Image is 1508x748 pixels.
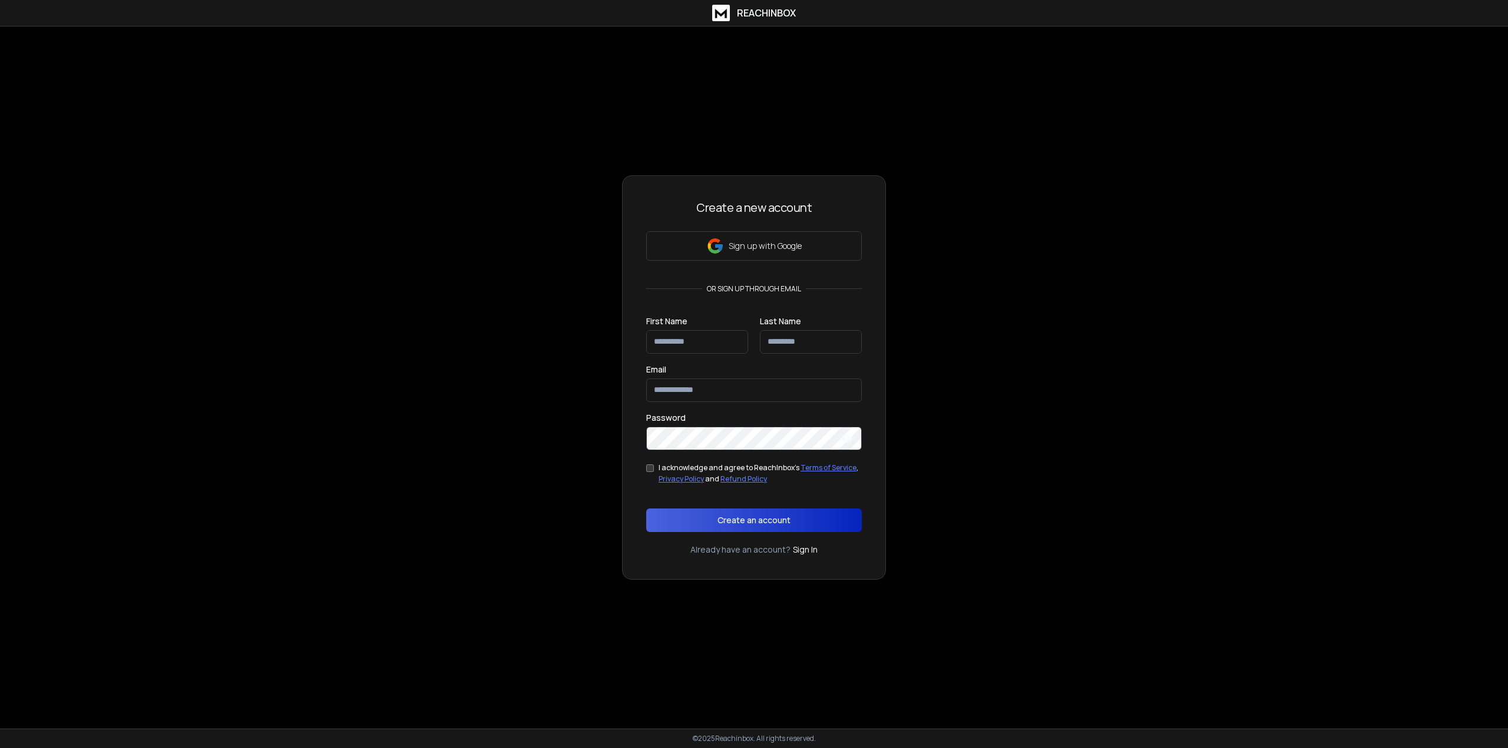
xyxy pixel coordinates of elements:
label: Email [646,365,666,374]
p: or sign up through email [702,284,806,294]
p: Sign up with Google [729,240,802,252]
a: Sign In [793,544,818,556]
h3: Create a new account [646,200,862,216]
a: Refund Policy [720,474,767,484]
p: Already have an account? [690,544,791,556]
button: Sign up with Google [646,231,862,261]
label: Password [646,414,686,422]
img: logo [712,5,730,21]
div: I acknowledge and agree to ReachInbox's , and [659,462,862,485]
button: Create an account [646,508,862,532]
label: First Name [646,317,687,325]
h1: ReachInbox [737,6,796,20]
label: Last Name [760,317,801,325]
a: Terms of Service [801,463,856,473]
p: © 2025 Reachinbox. All rights reserved. [693,734,816,743]
a: Privacy Policy [659,474,704,484]
a: ReachInbox [712,5,796,21]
